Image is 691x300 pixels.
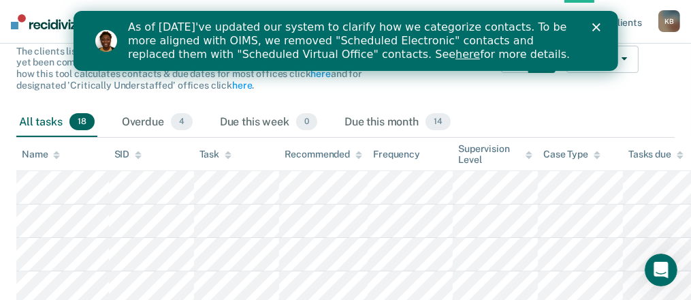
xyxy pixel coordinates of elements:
[22,149,60,160] div: Name
[342,108,453,138] div: Due this month14
[310,68,330,79] a: here
[519,12,532,20] div: Close
[285,149,362,160] div: Recommended
[119,108,195,138] div: Overdue4
[69,113,95,131] span: 18
[645,254,677,286] iframe: Intercom live chat
[232,80,252,91] a: here
[458,143,532,166] div: Supervision Level
[628,149,684,160] div: Tasks due
[425,113,451,131] span: 14
[373,149,420,160] div: Frequency
[543,149,600,160] div: Case Type
[199,149,231,160] div: Task
[171,113,193,131] span: 4
[74,11,618,71] iframe: Intercom live chat banner
[658,10,680,32] div: K B
[114,149,142,160] div: SID
[16,46,375,91] span: The clients listed below have upcoming requirements due this month that have not yet been complet...
[11,14,76,29] img: Recidiviz
[16,108,97,138] div: All tasks18
[382,37,406,50] a: here
[296,113,317,131] span: 0
[658,10,680,32] button: KB
[217,108,320,138] div: Due this week0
